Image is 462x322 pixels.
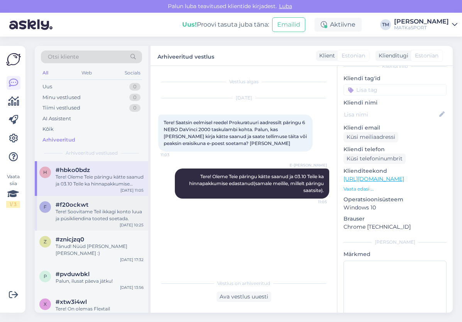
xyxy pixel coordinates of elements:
p: Kliendi nimi [344,99,447,107]
span: Tere! Saatsin eelmisel reedel Prokuratuuri aadressilt päringu 6 NEBO DaVinci 2000 taskulambi koht... [164,120,308,146]
span: #xtw3i4wl [56,298,87,305]
div: Tere! Oleme Teie päringu kätte saanud ja 03.10 Teile ka hinnapakkumise edastanud(samale meilile, ... [56,174,144,187]
div: Tere! On olemas Flextail [PERSON_NAME] SHOWER akuga välidušš, lisan lingi kodulehelt, sealt saate... [56,305,144,319]
p: Klienditeekond [344,167,447,175]
p: Vaata edasi ... [344,185,447,192]
div: [DATE] 17:32 [120,257,144,263]
span: z [44,239,47,244]
div: Klienditugi [376,52,408,60]
span: Luba [277,3,294,10]
span: Arhiveeritud vestlused [66,150,118,157]
div: Tänud! Nüüd [PERSON_NAME] [PERSON_NAME] :) [56,243,144,257]
div: Palun, ilusat päeva jätku! [56,278,144,285]
div: Arhiveeritud [42,136,75,144]
div: Küsi telefoninumbrit [344,153,406,164]
div: [DATE] [158,94,329,101]
span: p [44,273,47,279]
div: Aktiivne [315,18,362,32]
button: Emailid [272,17,305,32]
div: Klient [316,52,335,60]
div: Kõik [42,125,54,133]
input: Lisa tag [344,84,447,96]
div: Minu vestlused [42,94,81,101]
div: TM [380,19,391,30]
span: #pvduwbkl [56,271,90,278]
p: Windows 10 [344,204,447,212]
a: [PERSON_NAME]MATKaSPORT [394,19,457,31]
span: Otsi kliente [48,53,79,61]
p: Kliendi tag'id [344,74,447,83]
img: Askly Logo [6,52,21,67]
div: 0 [129,104,140,112]
div: Web [80,68,93,78]
div: [DATE] 13:56 [120,285,144,290]
div: 1 / 3 [6,201,20,208]
p: Kliendi email [344,124,447,132]
div: Proovi tasuta juba täna: [182,20,269,29]
p: Kliendi telefon [344,145,447,153]
div: Küsi meiliaadressi [344,132,398,142]
div: MATKaSPORT [394,25,449,31]
span: x [44,301,47,307]
p: Brauser [344,215,447,223]
span: 11:05 [298,199,327,205]
div: Vaata siia [6,173,20,208]
div: Socials [123,68,142,78]
span: E-[PERSON_NAME] [289,162,327,168]
a: [URL][DOMAIN_NAME] [344,175,404,182]
div: [DATE] 11:05 [120,187,144,193]
b: Uus! [182,21,197,28]
p: Märkmed [344,250,447,258]
div: Vestlus algas [158,78,329,85]
input: Lisa nimi [344,110,438,119]
p: Chrome [TECHNICAL_ID] [344,223,447,231]
span: f [44,204,47,210]
span: #f20ockwt [56,201,88,208]
label: Arhiveeritud vestlus [157,51,214,61]
p: Operatsioonisüsteem [344,196,447,204]
div: Tiimi vestlused [42,104,80,112]
div: Kliendi info [344,63,447,70]
span: #hbko0bdz [56,167,90,174]
div: All [41,68,50,78]
span: Estonian [342,52,365,60]
div: AI Assistent [42,115,71,123]
div: Uus [42,83,52,91]
div: [DATE] 10:25 [120,222,144,228]
span: #znicjzq0 [56,236,84,243]
span: Tere! Oleme Teie päringu kätte saanud ja 03.10 Teile ka hinnapakkumise edastanud(samale meilile, ... [189,174,325,193]
span: Estonian [415,52,438,60]
div: Ava vestlus uuesti [217,292,271,302]
div: [PERSON_NAME] [394,19,449,25]
span: 11:03 [161,152,190,158]
span: h [43,169,47,175]
div: Tere! Soovitame Teil ikkagi konto luua ja püsikliendina tooted soetada. [56,208,144,222]
div: 0 [129,94,140,101]
span: Vestlus on arhiveeritud [217,280,270,287]
div: [PERSON_NAME] [344,239,447,246]
div: 0 [129,83,140,91]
